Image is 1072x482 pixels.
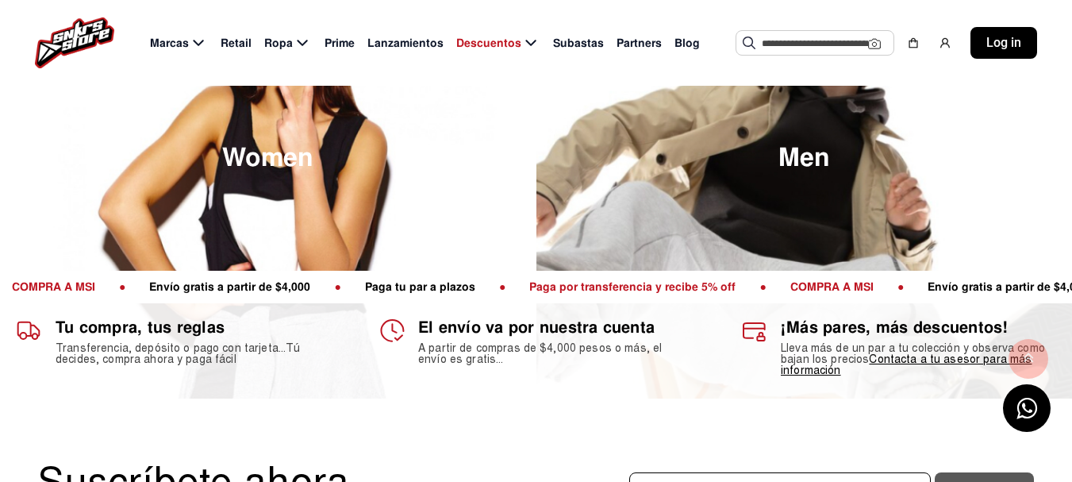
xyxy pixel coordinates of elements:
span: ● [746,280,776,294]
h1: Tu compra, tus reglas [56,318,331,337]
img: user [939,37,951,49]
span: Blog [674,35,700,52]
span: Lanzamientos [367,35,444,52]
img: logo [35,17,114,68]
span: ● [321,280,351,294]
span: Women [222,145,313,171]
h1: El envío va por nuestra cuenta [418,318,694,337]
span: ● [485,280,515,294]
span: COMPRA A MSI [776,280,883,294]
span: Subastas [553,35,604,52]
h1: ¡Más pares, más descuentos! [781,318,1056,337]
span: Log in [986,33,1021,52]
span: Descuentos [456,35,521,52]
span: Men [778,145,830,171]
img: Cámara [868,37,881,50]
span: Marcas [150,35,189,52]
span: Ropa [264,35,293,52]
h2: Lleva más de un par a tu colección y observa como bajan los precios [781,343,1056,376]
a: Contacta a tu asesor para más información [781,353,1032,377]
h2: Transferencia, depósito o pago con tarjeta...Tú decides, compra ahora y paga fácil [56,343,331,365]
span: Partners [617,35,662,52]
span: Retail [221,35,252,52]
span: ● [883,280,913,294]
h2: A partir de compras de $4,000 pesos o más, el envío es gratis... [418,343,694,365]
img: shopping [907,37,920,49]
img: Buscar [743,37,755,49]
span: Envío gratis a partir de $4,000 [136,280,321,294]
span: Paga tu par a plazos [351,280,485,294]
span: Prime [325,35,355,52]
span: Paga por transferencia y recibe 5% off [516,280,746,294]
